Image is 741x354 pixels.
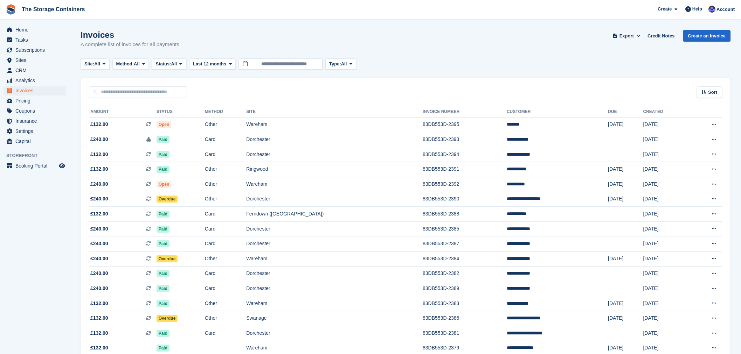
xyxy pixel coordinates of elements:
[716,6,735,13] span: Account
[4,76,66,85] a: menu
[4,55,66,65] a: menu
[205,296,246,311] td: Other
[246,177,423,192] td: Wareham
[643,147,688,162] td: [DATE]
[325,58,356,70] button: Type: All
[90,300,108,307] span: £132.00
[423,221,507,236] td: 83DB553D-2385
[15,55,57,65] span: Sites
[643,236,688,252] td: [DATE]
[708,89,717,96] span: Sort
[246,252,423,267] td: Wareham
[692,6,702,13] span: Help
[4,136,66,146] a: menu
[112,58,149,70] button: Method: All
[643,117,688,132] td: [DATE]
[94,61,100,68] span: All
[90,344,108,352] span: £132.00
[90,136,108,143] span: £240.00
[246,326,423,341] td: Dorchester
[205,132,246,147] td: Card
[15,65,57,75] span: CRM
[205,117,246,132] td: Other
[246,106,423,118] th: Site
[157,151,169,158] span: Paid
[246,162,423,177] td: Ringwood
[15,86,57,95] span: Invoices
[89,106,157,118] th: Amount
[341,61,347,68] span: All
[205,106,246,118] th: Method
[116,61,134,68] span: Method:
[246,192,423,207] td: Dorchester
[81,30,179,40] h1: Invoices
[608,192,643,207] td: [DATE]
[246,132,423,147] td: Dorchester
[15,45,57,55] span: Subscriptions
[246,296,423,311] td: Wareham
[246,311,423,326] td: Swanage
[619,33,634,40] span: Export
[157,315,178,322] span: Overdue
[15,126,57,136] span: Settings
[643,221,688,236] td: [DATE]
[157,226,169,233] span: Paid
[608,311,643,326] td: [DATE]
[19,3,88,15] a: The Storage Containers
[643,326,688,341] td: [DATE]
[4,126,66,136] a: menu
[423,296,507,311] td: 83DB553D-2383
[423,236,507,252] td: 83DB553D-2387
[205,311,246,326] td: Other
[205,266,246,281] td: Card
[15,136,57,146] span: Capital
[423,207,507,222] td: 83DB553D-2388
[90,240,108,247] span: £240.00
[15,106,57,116] span: Coupons
[205,281,246,296] td: Card
[15,76,57,85] span: Analytics
[608,117,643,132] td: [DATE]
[90,270,108,277] span: £240.00
[15,161,57,171] span: Booking Portal
[90,151,108,158] span: £132.00
[246,236,423,252] td: Dorchester
[157,166,169,173] span: Paid
[643,177,688,192] td: [DATE]
[193,61,226,68] span: Last 12 months
[4,96,66,106] a: menu
[6,152,70,159] span: Storefront
[157,270,169,277] span: Paid
[205,236,246,252] td: Card
[152,58,186,70] button: Status: All
[134,61,140,68] span: All
[205,326,246,341] td: Card
[157,196,178,203] span: Overdue
[15,96,57,106] span: Pricing
[4,35,66,45] a: menu
[329,61,341,68] span: Type:
[90,195,108,203] span: £240.00
[246,117,423,132] td: Wareham
[658,6,672,13] span: Create
[4,116,66,126] a: menu
[423,266,507,281] td: 83DB553D-2382
[423,326,507,341] td: 83DB553D-2381
[157,285,169,292] span: Paid
[4,86,66,95] a: menu
[84,61,94,68] span: Site:
[4,25,66,35] a: menu
[157,121,172,128] span: Open
[15,35,57,45] span: Tasks
[15,25,57,35] span: Home
[608,296,643,311] td: [DATE]
[155,61,171,68] span: Status:
[4,106,66,116] a: menu
[423,252,507,267] td: 83DB553D-2384
[608,177,643,192] td: [DATE]
[643,162,688,177] td: [DATE]
[423,117,507,132] td: 83DB553D-2395
[90,180,108,188] span: £240.00
[643,296,688,311] td: [DATE]
[643,192,688,207] td: [DATE]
